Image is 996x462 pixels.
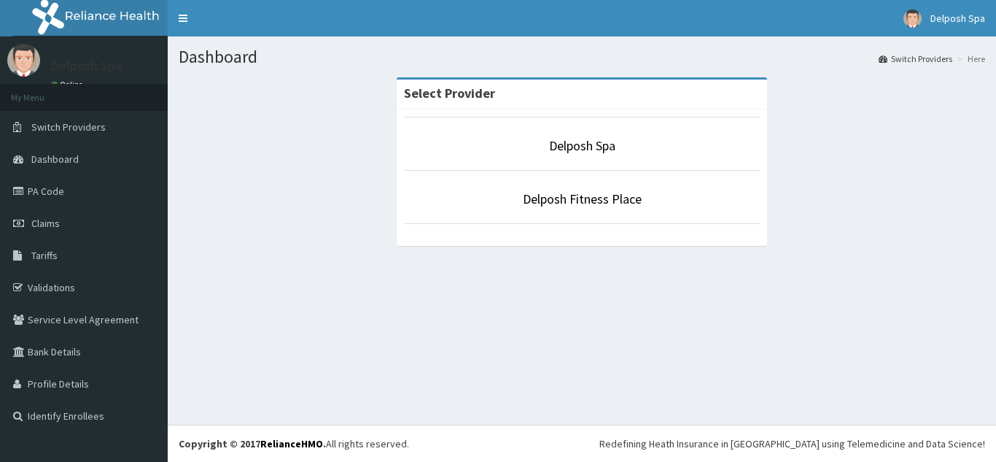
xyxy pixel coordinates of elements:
[879,53,952,65] a: Switch Providers
[31,249,58,262] span: Tariffs
[51,80,86,90] a: Online
[31,153,79,166] span: Dashboard
[599,436,985,451] div: Redefining Heath Insurance in [GEOGRAPHIC_DATA] using Telemedicine and Data Science!
[404,85,495,101] strong: Select Provider
[168,425,996,462] footer: All rights reserved.
[179,437,326,450] strong: Copyright © 2017 .
[954,53,985,65] li: Here
[7,44,40,77] img: User Image
[260,437,323,450] a: RelianceHMO
[549,137,615,154] a: Delposh Spa
[179,47,985,66] h1: Dashboard
[903,9,922,28] img: User Image
[930,12,985,25] span: Delposh Spa
[31,120,106,134] span: Switch Providers
[523,190,642,207] a: Delposh Fitness Place
[31,217,60,230] span: Claims
[51,59,122,72] p: Delposh Spa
